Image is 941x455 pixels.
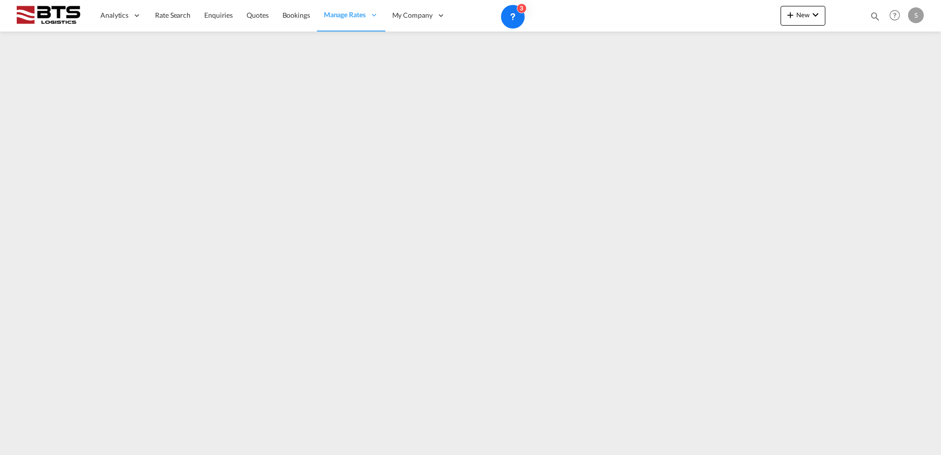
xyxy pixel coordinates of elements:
[886,7,903,24] span: Help
[781,6,825,26] button: icon-plus 400-fgNewicon-chevron-down
[810,9,821,21] md-icon: icon-chevron-down
[908,7,924,23] div: S
[324,10,366,20] span: Manage Rates
[247,11,268,19] span: Quotes
[870,11,880,22] md-icon: icon-magnify
[15,4,81,27] img: cdcc71d0be7811ed9adfbf939d2aa0e8.png
[886,7,908,25] div: Help
[100,10,128,20] span: Analytics
[392,10,433,20] span: My Company
[282,11,310,19] span: Bookings
[870,11,880,26] div: icon-magnify
[784,11,821,19] span: New
[204,11,233,19] span: Enquiries
[155,11,190,19] span: Rate Search
[784,9,796,21] md-icon: icon-plus 400-fg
